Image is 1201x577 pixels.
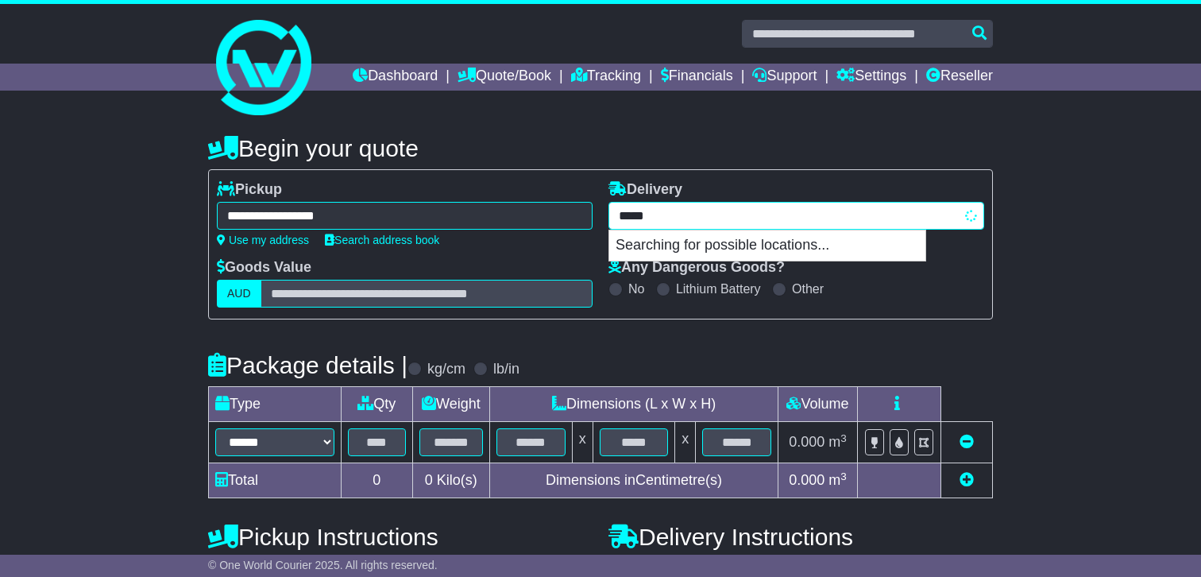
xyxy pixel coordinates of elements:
[325,234,439,246] a: Search address book
[661,64,733,91] a: Financials
[926,64,993,91] a: Reseller
[208,135,993,161] h4: Begin your quote
[209,387,342,422] td: Type
[792,281,824,296] label: Other
[217,280,261,308] label: AUD
[675,422,696,463] td: x
[571,64,641,91] a: Tracking
[425,472,433,488] span: 0
[789,434,824,450] span: 0.000
[342,387,413,422] td: Qty
[828,434,847,450] span: m
[608,259,785,277] label: Any Dangerous Goods?
[217,259,311,277] label: Goods Value
[676,281,761,296] label: Lithium Battery
[608,202,984,230] typeahead: Please provide city
[840,432,847,444] sup: 3
[840,471,847,482] sup: 3
[217,234,309,246] a: Use my address
[490,387,778,422] td: Dimensions (L x W x H)
[490,463,778,498] td: Dimensions in Centimetre(s)
[493,361,519,378] label: lb/in
[427,361,465,378] label: kg/cm
[353,64,438,91] a: Dashboard
[836,64,906,91] a: Settings
[608,524,993,550] h4: Delivery Instructions
[572,422,593,463] td: x
[960,472,974,488] a: Add new item
[412,387,490,422] td: Weight
[628,281,644,296] label: No
[209,463,342,498] td: Total
[960,434,974,450] a: Remove this item
[752,64,817,91] a: Support
[208,352,407,378] h4: Package details |
[828,472,847,488] span: m
[608,181,682,199] label: Delivery
[789,472,824,488] span: 0.000
[208,559,438,571] span: © One World Courier 2025. All rights reserved.
[778,387,857,422] td: Volume
[217,181,282,199] label: Pickup
[342,463,413,498] td: 0
[458,64,551,91] a: Quote/Book
[412,463,490,498] td: Kilo(s)
[609,230,925,261] p: Searching for possible locations...
[208,524,593,550] h4: Pickup Instructions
